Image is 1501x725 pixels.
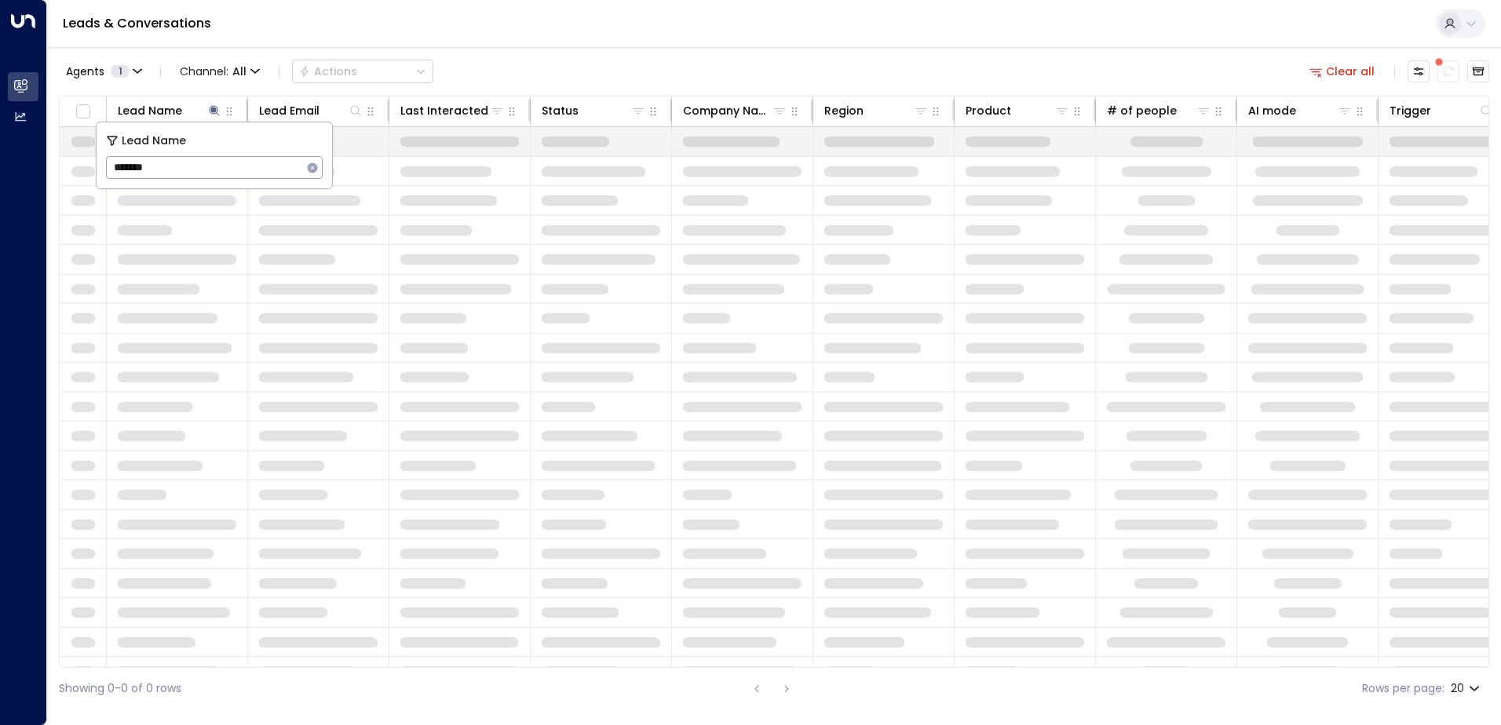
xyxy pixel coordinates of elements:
[66,66,104,77] span: Agents
[59,60,148,82] button: Agents1
[118,101,222,120] div: Lead Name
[1390,101,1431,120] div: Trigger
[683,101,787,120] div: Company Name
[173,60,266,82] span: Channel:
[292,60,433,83] div: Button group with a nested menu
[1107,101,1177,120] div: # of people
[1248,101,1353,120] div: AI mode
[1303,60,1382,82] button: Clear all
[292,60,433,83] button: Actions
[232,65,247,78] span: All
[1390,101,1494,120] div: Trigger
[1248,101,1296,120] div: AI mode
[966,101,1011,120] div: Product
[1107,101,1211,120] div: # of people
[63,14,211,32] a: Leads & Conversations
[542,101,579,120] div: Status
[542,101,646,120] div: Status
[683,101,772,120] div: Company Name
[259,101,320,120] div: Lead Email
[747,679,797,698] nav: pagination navigation
[122,132,186,150] span: Lead Name
[1451,677,1483,700] div: 20
[1437,60,1459,82] span: There are new threads available. Refresh the grid to view the latest updates.
[59,680,181,697] div: Showing 0-0 of 0 rows
[824,101,864,120] div: Region
[1408,60,1430,82] button: Customize
[400,101,488,120] div: Last Interacted
[1467,60,1489,82] button: Archived Leads
[1362,680,1444,697] label: Rows per page:
[173,60,266,82] button: Channel:All
[118,101,182,120] div: Lead Name
[111,65,130,78] span: 1
[299,64,357,78] div: Actions
[824,101,929,120] div: Region
[259,101,363,120] div: Lead Email
[400,101,505,120] div: Last Interacted
[966,101,1070,120] div: Product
